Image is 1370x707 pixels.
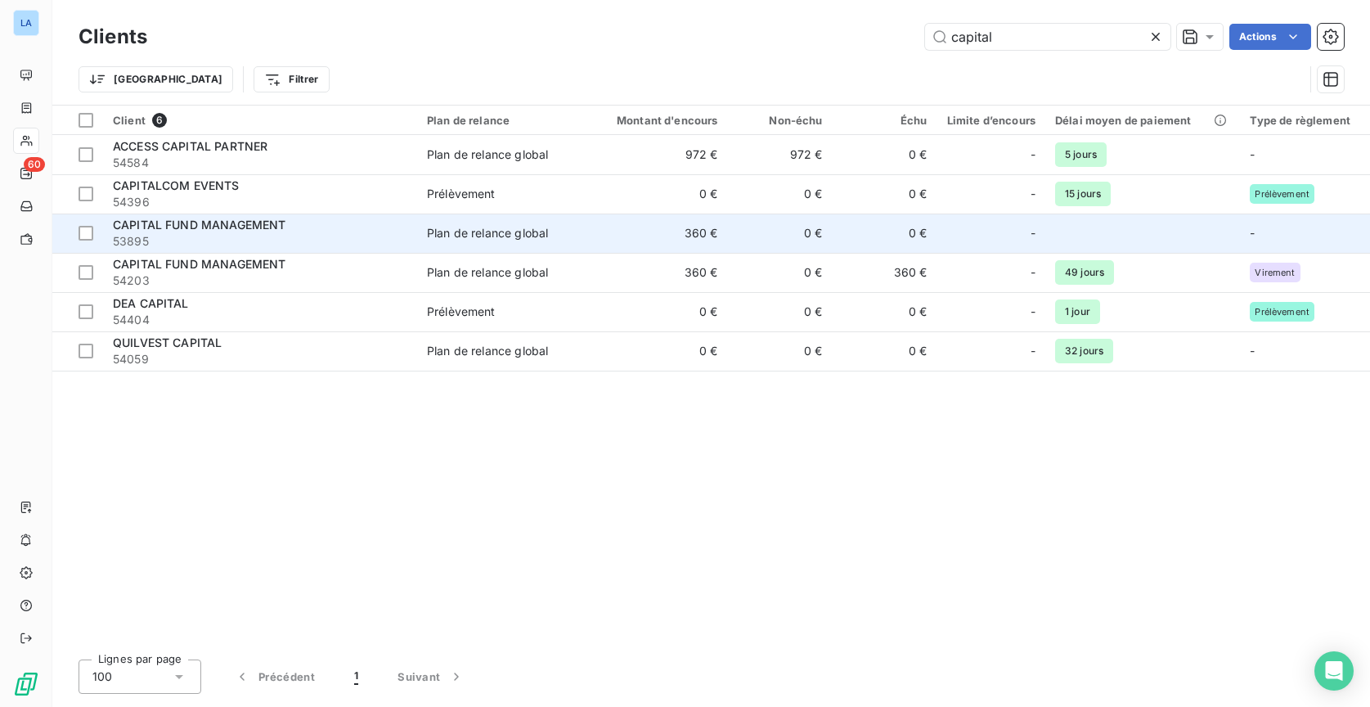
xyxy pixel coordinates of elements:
td: 0 € [728,214,833,253]
div: Plan de relance global [427,225,548,241]
td: 0 € [833,174,937,214]
div: Délai moyen de paiement [1055,114,1230,127]
span: - [1031,225,1035,241]
span: 54404 [113,312,407,328]
button: Actions [1229,24,1311,50]
td: 0 € [728,174,833,214]
span: 100 [92,669,112,685]
span: Virement [1255,268,1295,277]
div: Montant d'encours [597,114,718,127]
span: QUILVEST CAPITAL [113,335,222,349]
span: - [1031,304,1035,320]
span: 5 jours [1055,142,1107,167]
td: 0 € [728,292,833,331]
span: 53895 [113,233,407,250]
td: 0 € [728,331,833,371]
td: 0 € [833,292,937,331]
td: 0 € [587,292,728,331]
div: Prélèvement [427,304,496,320]
span: 1 [354,669,358,685]
div: Prélèvement [427,186,496,202]
td: 0 € [833,331,937,371]
div: Open Intercom Messenger [1314,651,1354,691]
button: Précédent [214,660,335,694]
span: - [1250,344,1255,358]
span: CAPITALCOM EVENTS [113,178,240,192]
span: - [1250,147,1255,161]
span: DEA CAPITAL [113,296,189,310]
div: Non-échu [738,114,823,127]
div: Plan de relance global [427,343,548,359]
input: Rechercher [925,24,1170,50]
div: Plan de relance global [427,146,548,163]
div: LA [13,10,39,36]
div: Échu [842,114,928,127]
span: - [1031,264,1035,281]
img: Logo LeanPay [13,671,39,697]
span: 54059 [113,351,407,367]
td: 0 € [587,174,728,214]
span: 54396 [113,194,407,210]
span: 60 [24,157,45,172]
span: 54203 [113,272,407,289]
span: 32 jours [1055,339,1113,363]
span: - [1031,343,1035,359]
span: Prélèvement [1255,307,1309,317]
span: 49 jours [1055,260,1114,285]
span: Client [113,114,146,127]
span: 15 jours [1055,182,1111,206]
span: 6 [152,113,167,128]
td: 972 € [728,135,833,174]
span: CAPITAL FUND MANAGEMENT [113,257,285,271]
td: 360 € [587,214,728,253]
td: 0 € [728,253,833,292]
div: Plan de relance [427,114,577,127]
span: Prélèvement [1255,189,1309,199]
td: 972 € [587,135,728,174]
span: ACCESS CAPITAL PARTNER [113,139,267,153]
span: - [1031,186,1035,202]
span: - [1031,146,1035,163]
span: - [1250,226,1255,240]
td: 0 € [833,135,937,174]
button: Filtrer [254,66,329,92]
td: 0 € [587,331,728,371]
div: Plan de relance global [427,264,548,281]
button: 1 [335,660,378,694]
span: CAPITAL FUND MANAGEMENT [113,218,285,232]
span: 1 jour [1055,299,1100,324]
td: 0 € [833,214,937,253]
button: Suivant [378,660,484,694]
div: Limite d’encours [947,114,1035,127]
td: 360 € [587,253,728,292]
div: Type de règlement [1250,114,1370,127]
td: 360 € [833,253,937,292]
span: 54584 [113,155,407,171]
button: [GEOGRAPHIC_DATA] [79,66,233,92]
h3: Clients [79,22,147,52]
